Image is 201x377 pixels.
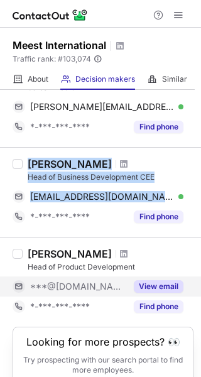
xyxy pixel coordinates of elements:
span: [PERSON_NAME][EMAIL_ADDRESS][DOMAIN_NAME] [30,101,174,112]
div: [PERSON_NAME] [28,158,112,170]
h1: Meest International [13,38,106,53]
span: Decision makers [75,74,135,84]
button: Reveal Button [134,300,183,313]
span: About [28,74,48,84]
span: ***@[DOMAIN_NAME] [30,281,126,292]
p: Try prospecting with our search portal to find more employees. [22,355,184,375]
div: Head of Product Development [28,261,193,273]
span: Traffic rank: # 103,074 [13,55,91,63]
span: [EMAIL_ADDRESS][DOMAIN_NAME] [30,191,174,202]
span: Similar [162,74,187,84]
img: ContactOut v5.3.10 [13,8,88,23]
button: Reveal Button [134,121,183,133]
div: Head of Business Development CEE [28,172,193,183]
div: [PERSON_NAME] [28,248,112,260]
button: Reveal Button [134,280,183,293]
button: Reveal Button [134,210,183,223]
header: Looking for more prospects? 👀 [26,336,180,347]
